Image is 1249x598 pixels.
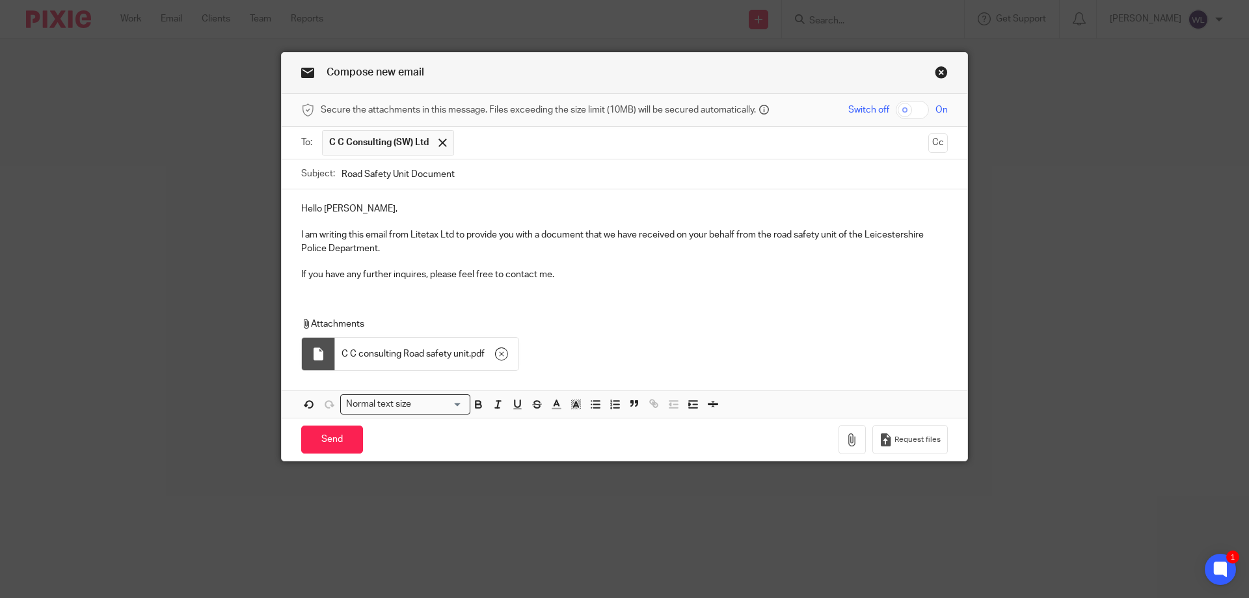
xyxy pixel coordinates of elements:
label: Subject: [301,167,335,180]
input: Search for option [416,398,463,411]
span: Compose new email [327,67,424,77]
button: Cc [928,133,948,153]
div: 1 [1226,550,1239,564]
span: Request files [894,435,941,445]
span: C C consulting Road safety unit [342,347,469,360]
a: Close this dialog window [935,66,948,83]
label: To: [301,136,316,149]
span: pdf [471,347,485,360]
p: If you have any further inquires, please feel free to contact me. [301,268,948,281]
span: C C Consulting (SW) Ltd [329,136,429,149]
input: Send [301,426,363,454]
p: I am writing this email from Litetax Ltd to provide you with a document that we have received on ... [301,228,948,255]
p: Hello [PERSON_NAME], [301,202,948,215]
span: Switch off [848,103,889,116]
span: Secure the attachments in this message. Files exceeding the size limit (10MB) will be secured aut... [321,103,756,116]
div: Search for option [340,394,470,415]
div: . [335,338,518,370]
span: Normal text size [343,398,414,411]
button: Request files [872,425,948,454]
span: On [935,103,948,116]
p: Attachments [301,318,930,331]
